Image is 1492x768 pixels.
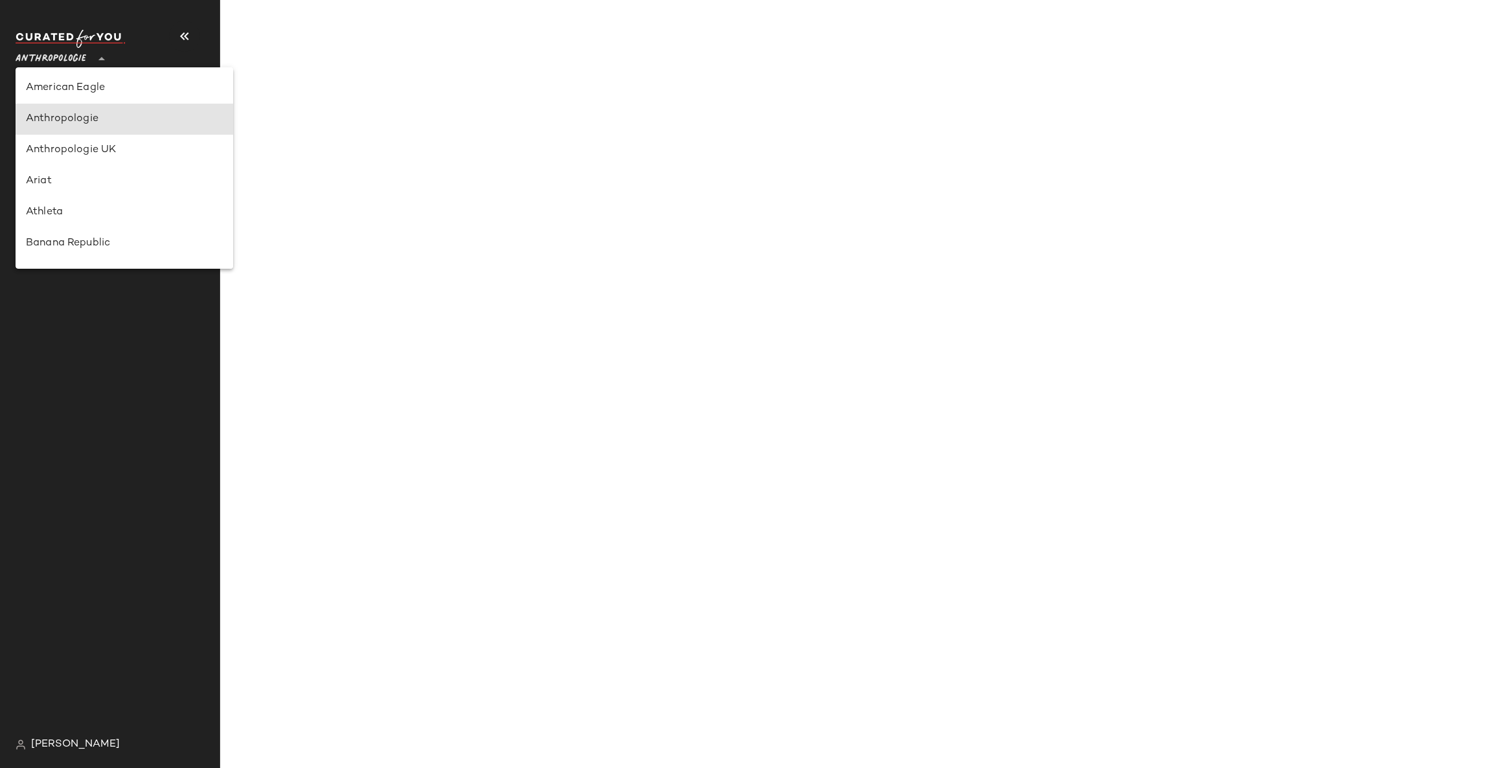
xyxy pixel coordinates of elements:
img: svg%3e [16,740,26,750]
img: cfy_white_logo.C9jOOHJF.svg [16,30,126,48]
div: American Eagle [26,80,223,96]
div: Ariat [26,174,223,189]
div: Anthropologie [26,111,223,127]
div: Banana Republic [26,236,223,251]
div: Anthropologie UK [26,142,223,158]
span: [PERSON_NAME] [31,737,120,752]
div: undefined-list [16,67,233,269]
div: Bloomingdales [26,267,223,282]
div: Athleta [26,205,223,220]
span: Anthropologie [16,44,86,67]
